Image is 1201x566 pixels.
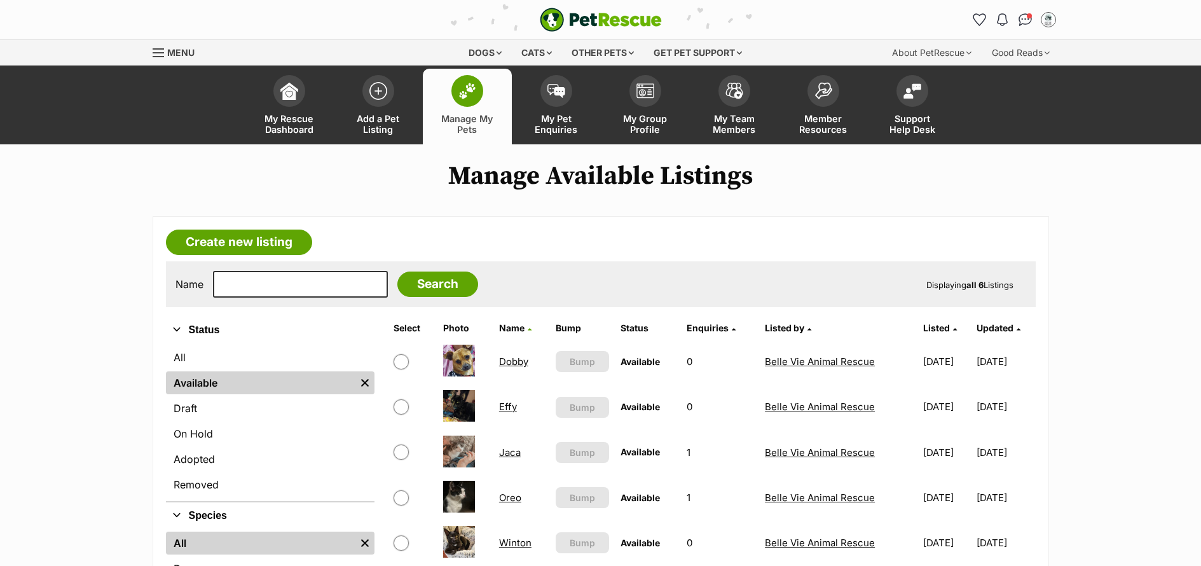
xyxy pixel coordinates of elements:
a: Member Resources [779,69,868,144]
img: member-resources-icon-8e73f808a243e03378d46382f2149f9095a855e16c252ad45f914b54edf8863c.svg [814,82,832,99]
button: Bump [556,351,608,372]
td: [DATE] [977,521,1034,565]
img: team-members-icon-5396bd8760b3fe7c0b43da4ab00e1e3bb1a5d9ba89233759b79545d2d3fc5d0d.svg [725,83,743,99]
th: Bump [551,318,614,338]
span: Available [621,537,660,548]
td: 0 [682,521,759,565]
a: Name [499,322,532,333]
img: manage-my-pets-icon-02211641906a0b7f246fdf0571729dbe1e7629f14944591b6c1af311fb30b64b.svg [458,83,476,99]
div: Dogs [460,40,511,66]
img: notifications-46538b983faf8c2785f20acdc204bb7945ddae34d4c08c2a6579f10ce5e182be.svg [997,13,1007,26]
a: On Hold [166,422,374,445]
a: My Group Profile [601,69,690,144]
div: Cats [512,40,561,66]
a: All [166,346,374,369]
div: Status [166,343,374,501]
a: Belle Vie Animal Rescue [765,355,875,368]
span: Available [621,446,660,457]
span: Bump [570,446,595,459]
span: Updated [977,322,1013,333]
a: Enquiries [687,322,736,333]
a: My Rescue Dashboard [245,69,334,144]
a: Menu [153,40,203,63]
img: group-profile-icon-3fa3cf56718a62981997c0bc7e787c4b2cf8bcc04b72c1350f741eb67cf2f40e.svg [636,83,654,99]
button: Bump [556,397,608,418]
img: logo-e224e6f780fb5917bec1dbf3a21bbac754714ae5b6737aabdf751b685950b380.svg [540,8,662,32]
a: Effy [499,401,517,413]
a: Dobby [499,355,528,368]
td: 0 [682,385,759,429]
td: [DATE] [918,476,975,520]
span: Bump [570,355,595,368]
td: 1 [682,476,759,520]
button: My account [1038,10,1059,30]
input: Search [397,272,478,297]
a: Add a Pet Listing [334,69,423,144]
a: PetRescue [540,8,662,32]
a: Belle Vie Animal Rescue [765,401,875,413]
img: chat-41dd97257d64d25036548639549fe6c8038ab92f7586957e7f3b1b290dea8141.svg [1019,13,1032,26]
span: Bump [570,401,595,414]
label: Name [175,279,203,290]
a: Belle Vie Animal Rescue [765,446,875,459]
a: Belle Vie Animal Rescue [765,492,875,504]
a: Jaca [499,446,521,459]
a: Winton [499,537,532,549]
a: Manage My Pets [423,69,512,144]
span: Available [621,492,660,503]
a: Listed by [765,322,811,333]
div: About PetRescue [883,40,980,66]
a: Available [166,371,355,394]
span: Add a Pet Listing [350,113,407,135]
a: My Pet Enquiries [512,69,601,144]
a: Conversations [1015,10,1036,30]
ul: Account quick links [970,10,1059,30]
button: Status [166,322,374,338]
img: dashboard-icon-eb2f2d2d3e046f16d808141f083e7271f6b2e854fb5c12c21221c1fb7104beca.svg [280,82,298,100]
button: Bump [556,487,608,508]
td: [DATE] [918,385,975,429]
span: Manage My Pets [439,113,496,135]
img: pet-enquiries-icon-7e3ad2cf08bfb03b45e93fb7055b45f3efa6380592205ae92323e6603595dc1f.svg [547,84,565,98]
a: Favourites [970,10,990,30]
a: Create new listing [166,230,312,255]
a: All [166,532,355,555]
span: Displaying Listings [926,280,1013,290]
span: translation missing: en.admin.listings.index.attributes.enquiries [687,322,729,333]
div: Good Reads [983,40,1059,66]
div: Get pet support [645,40,751,66]
td: 1 [682,431,759,474]
span: Listed by [765,322,804,333]
a: Adopted [166,448,374,471]
td: [DATE] [977,340,1034,383]
button: Notifications [992,10,1013,30]
span: Listed [923,322,950,333]
button: Bump [556,442,608,463]
th: Status [615,318,680,338]
span: Available [621,401,660,412]
span: Support Help Desk [884,113,941,135]
a: Oreo [499,492,521,504]
a: Listed [923,322,957,333]
span: Menu [167,47,195,58]
td: [DATE] [918,521,975,565]
td: [DATE] [918,340,975,383]
a: Removed [166,473,374,496]
button: Bump [556,532,608,553]
a: Remove filter [355,532,374,555]
th: Photo [438,318,493,338]
span: My Team Members [706,113,763,135]
button: Species [166,507,374,524]
a: My Team Members [690,69,779,144]
span: My Pet Enquiries [528,113,585,135]
th: Select [388,318,437,338]
td: [DATE] [918,431,975,474]
span: Bump [570,491,595,504]
span: Member Resources [795,113,852,135]
td: 0 [682,340,759,383]
strong: all 6 [966,280,984,290]
a: Belle Vie Animal Rescue [765,537,875,549]
td: [DATE] [977,385,1034,429]
a: Draft [166,397,374,420]
img: help-desk-icon-fdf02630f3aa405de69fd3d07c3f3aa587a6932b1a1747fa1d2bba05be0121f9.svg [903,83,921,99]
